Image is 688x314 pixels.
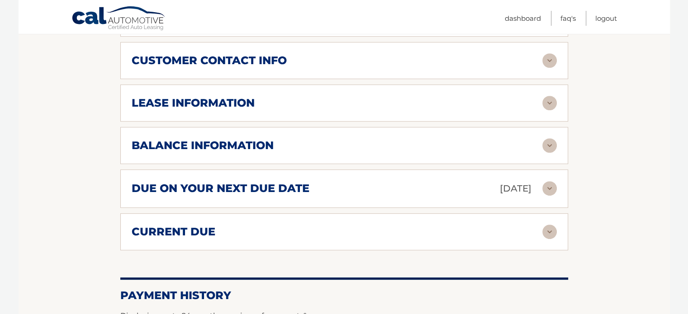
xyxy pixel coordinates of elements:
h2: due on your next due date [132,182,309,195]
a: Cal Automotive [71,6,166,32]
p: [DATE] [500,181,531,197]
img: accordion-rest.svg [542,181,557,196]
a: Logout [595,11,617,26]
h2: lease information [132,96,255,110]
a: FAQ's [560,11,576,26]
a: Dashboard [505,11,541,26]
h2: balance information [132,139,274,152]
img: accordion-rest.svg [542,138,557,153]
h2: Payment History [120,289,568,302]
img: accordion-rest.svg [542,53,557,68]
img: accordion-rest.svg [542,225,557,239]
h2: current due [132,225,215,239]
h2: customer contact info [132,54,287,67]
img: accordion-rest.svg [542,96,557,110]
